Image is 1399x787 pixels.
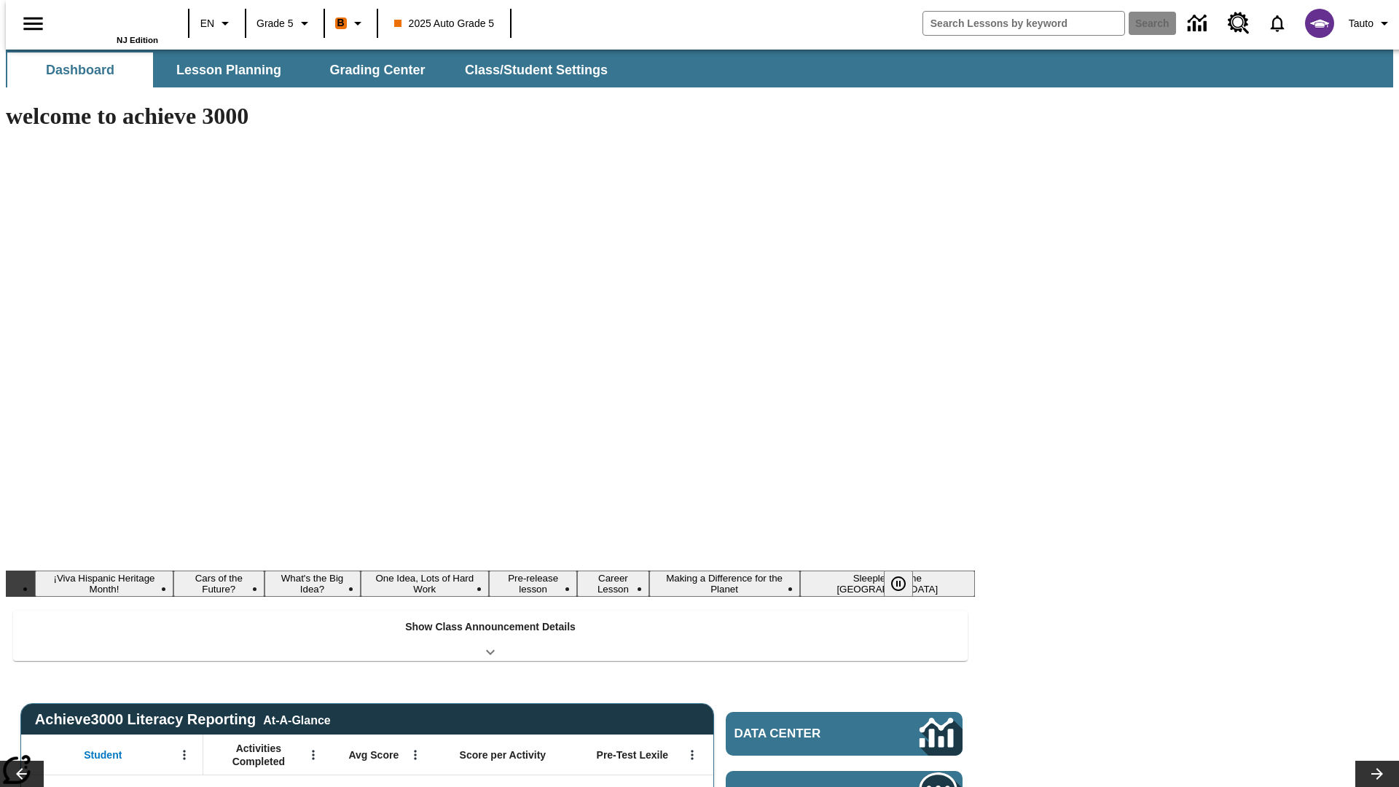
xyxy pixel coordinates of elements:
a: Data Center [726,712,963,756]
span: Grade 5 [256,16,294,31]
button: Language: EN, Select a language [194,10,240,36]
span: Score per Activity [460,748,546,761]
span: EN [200,16,214,31]
button: Profile/Settings [1343,10,1399,36]
span: Activities Completed [211,742,307,768]
a: Resource Center, Will open in new tab [1219,4,1258,43]
button: Lesson carousel, Next [1355,761,1399,787]
a: Home [63,7,158,36]
button: Slide 1 ¡Viva Hispanic Heritage Month! [35,571,173,597]
button: Slide 2 Cars of the Future? [173,571,264,597]
div: Show Class Announcement Details [13,611,968,661]
button: Grade: Grade 5, Select a grade [251,10,319,36]
button: Lesson Planning [156,52,302,87]
span: Class/Student Settings [465,62,608,79]
div: At-A-Glance [263,711,330,727]
button: Slide 5 Pre-release lesson [489,571,577,597]
button: Slide 3 What's the Big Idea? [264,571,361,597]
div: Home [63,5,158,44]
button: Slide 8 Sleepless in the Animal Kingdom [800,571,975,597]
span: Student [84,748,122,761]
button: Slide 7 Making a Difference for the Planet [649,571,800,597]
button: Open Menu [173,744,195,766]
button: Open side menu [12,2,55,45]
button: Grading Center [305,52,450,87]
h1: welcome to achieve 3000 [6,103,975,130]
span: Grading Center [329,62,425,79]
div: SubNavbar [6,50,1393,87]
span: Lesson Planning [176,62,281,79]
button: Slide 6 Career Lesson [577,571,648,597]
span: Dashboard [46,62,114,79]
img: avatar image [1305,9,1334,38]
button: Slide 4 One Idea, Lots of Hard Work [361,571,490,597]
span: NJ Edition [117,36,158,44]
a: Notifications [1258,4,1296,42]
span: Data Center [734,727,871,741]
div: Pause [884,571,928,597]
button: Class/Student Settings [453,52,619,87]
input: search field [923,12,1124,35]
span: 2025 Auto Grade 5 [394,16,495,31]
div: SubNavbar [6,52,621,87]
span: Tauto [1349,16,1373,31]
span: Achieve3000 Literacy Reporting [35,711,331,728]
span: B [337,14,345,32]
button: Dashboard [7,52,153,87]
span: Avg Score [348,748,399,761]
button: Open Menu [302,744,324,766]
button: Pause [884,571,913,597]
button: Boost Class color is orange. Change class color [329,10,372,36]
button: Select a new avatar [1296,4,1343,42]
a: Data Center [1179,4,1219,44]
button: Open Menu [404,744,426,766]
span: Pre-Test Lexile [597,748,669,761]
p: Show Class Announcement Details [405,619,576,635]
button: Open Menu [681,744,703,766]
